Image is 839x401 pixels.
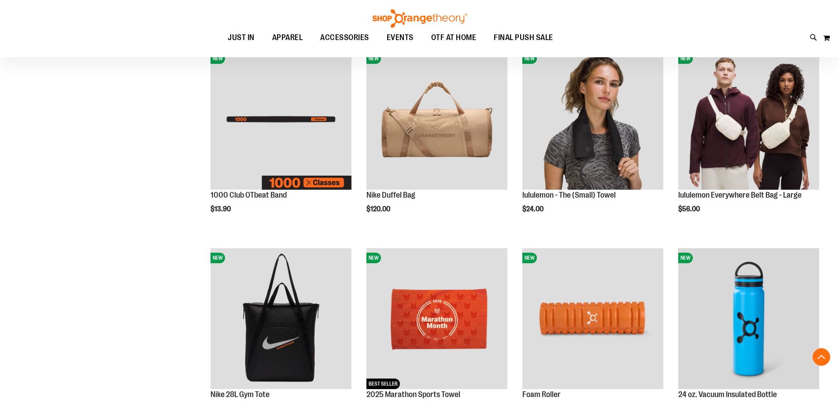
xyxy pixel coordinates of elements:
[522,248,663,389] img: Foam Roller
[678,53,693,64] span: NEW
[678,390,777,399] a: 24 oz. Vacuum Insulated Bottle
[320,28,369,48] span: ACCESSORIES
[378,28,422,48] a: EVENTS
[211,49,351,190] img: Image of 1000 Club OTbeat Band
[678,248,819,390] a: 24 oz. Vacuum Insulated BottleNEW
[813,348,830,366] button: Back To Top
[211,191,287,199] a: 1000 Club OTbeat Band
[678,253,693,263] span: NEW
[522,49,663,191] a: lululemon - The (Small) TowelNEW
[211,390,270,399] a: Nike 28L Gym Tote
[522,205,545,213] span: $24.00
[366,248,507,389] img: 2025 Marathon Sports Towel
[366,248,507,390] a: 2025 Marathon Sports TowelNEWBEST SELLER
[219,28,263,48] a: JUST IN
[311,28,378,48] a: ACCESSORIES
[366,191,415,199] a: Nike Duffel Bag
[494,28,553,48] span: FINAL PUSH SALE
[678,205,701,213] span: $56.00
[522,253,537,263] span: NEW
[272,28,303,48] span: APPAREL
[387,28,414,48] span: EVENTS
[228,28,255,48] span: JUST IN
[522,53,537,64] span: NEW
[522,248,663,390] a: Foam RollerNEW
[206,44,356,231] div: product
[211,205,232,213] span: $13.90
[674,44,824,235] div: product
[678,248,819,389] img: 24 oz. Vacuum Insulated Bottle
[422,28,485,48] a: OTF AT HOME
[371,9,468,28] img: Shop Orangetheory
[518,44,668,235] div: product
[211,49,351,191] a: Image of 1000 Club OTbeat BandNEW
[678,49,819,190] img: lululemon Everywhere Belt Bag - Large
[366,205,392,213] span: $120.00
[485,28,562,48] a: FINAL PUSH SALE
[366,253,381,263] span: NEW
[366,49,507,191] a: Nike Duffel BagNEW
[366,379,400,389] span: BEST SELLER
[431,28,477,48] span: OTF AT HOME
[211,253,225,263] span: NEW
[678,49,819,191] a: lululemon Everywhere Belt Bag - LargeNEW
[366,49,507,190] img: Nike Duffel Bag
[362,44,512,235] div: product
[263,28,312,48] a: APPAREL
[211,248,351,390] a: Nike 28L Gym ToteNEW
[211,53,225,64] span: NEW
[678,191,802,199] a: lululemon Everywhere Belt Bag - Large
[522,49,663,190] img: lululemon - The (Small) Towel
[366,53,381,64] span: NEW
[522,191,616,199] a: lululemon - The (Small) Towel
[366,390,460,399] a: 2025 Marathon Sports Towel
[211,248,351,389] img: Nike 28L Gym Tote
[522,390,561,399] a: Foam Roller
